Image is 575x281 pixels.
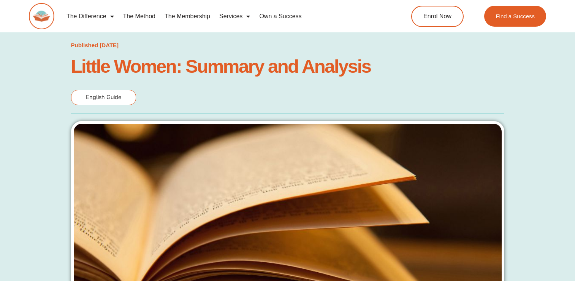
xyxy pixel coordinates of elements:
[485,6,546,27] a: Find a Success
[423,13,451,19] span: Enrol Now
[62,8,382,25] nav: Menu
[62,8,119,25] a: The Difference
[100,42,119,48] time: [DATE]
[215,8,255,25] a: Services
[86,93,121,101] span: English Guide
[448,195,575,281] iframe: Chat Widget
[71,40,119,51] a: Published [DATE]
[496,13,535,19] span: Find a Success
[160,8,215,25] a: The Membership
[411,6,464,27] a: Enrol Now
[71,58,504,75] h1: Little Women: Summary and Analysis
[255,8,306,25] a: Own a Success
[119,8,160,25] a: The Method
[71,42,98,48] span: Published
